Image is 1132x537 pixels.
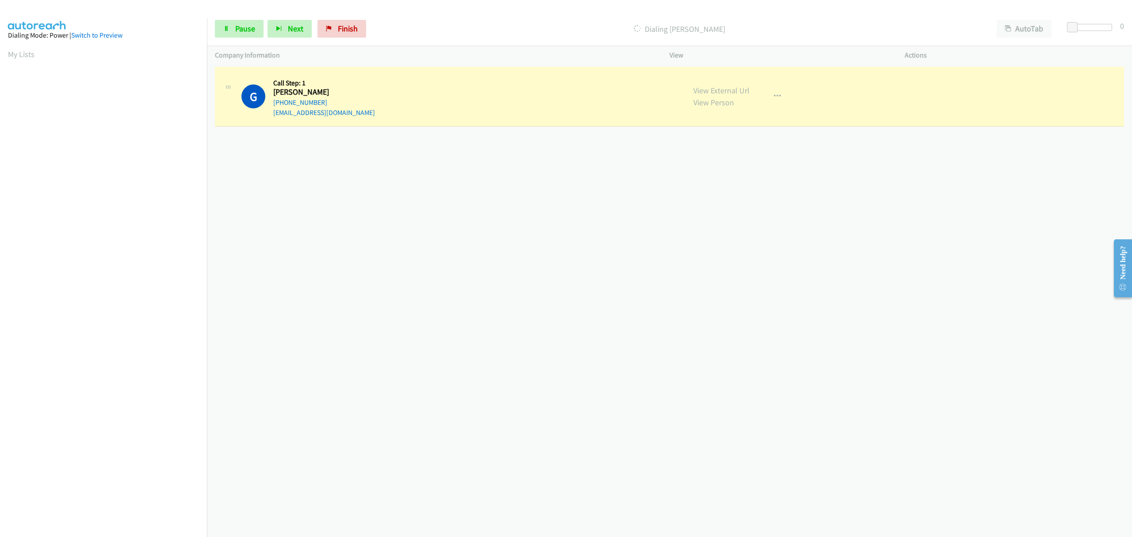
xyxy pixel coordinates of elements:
iframe: Resource Center [1107,233,1132,303]
a: My Lists [8,49,34,59]
span: Pause [235,23,255,34]
p: View [669,50,889,61]
p: Company Information [215,50,654,61]
span: Next [288,23,303,34]
div: 0 [1120,20,1124,32]
p: Actions [905,50,1124,61]
iframe: Dialpad [8,68,207,488]
a: Finish [317,20,366,38]
a: [EMAIL_ADDRESS][DOMAIN_NAME] [273,108,375,117]
span: Finish [338,23,358,34]
a: Switch to Preview [71,31,122,39]
button: Next [268,20,312,38]
button: AutoTab [997,20,1052,38]
a: View External Url [693,85,750,96]
div: Delay between calls (in seconds) [1071,24,1112,31]
h5: Call Step: 1 [273,79,375,88]
a: [PHONE_NUMBER] [273,98,327,107]
a: View Person [693,97,734,107]
h2: [PERSON_NAME] [273,87,335,97]
p: Dialing [PERSON_NAME] [378,23,981,35]
h1: G [241,84,265,108]
div: Dialing Mode: Power | [8,30,199,41]
a: Pause [215,20,264,38]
